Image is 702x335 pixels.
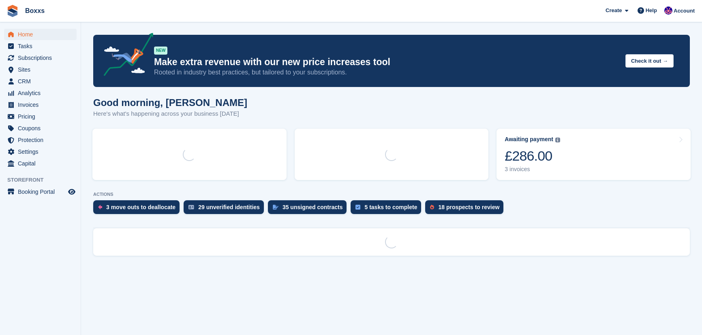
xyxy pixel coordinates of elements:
[364,204,417,210] div: 5 tasks to complete
[505,148,560,164] div: £286.00
[184,200,268,218] a: 29 unverified identities
[4,99,77,110] a: menu
[93,109,247,119] p: Here's what's happening across your business [DATE]
[4,76,77,87] a: menu
[154,47,167,55] div: NEW
[18,76,66,87] span: CRM
[625,54,674,68] button: Check it out →
[4,111,77,122] a: menu
[7,176,81,184] span: Storefront
[505,166,560,173] div: 3 invoices
[18,134,66,146] span: Protection
[198,204,260,210] div: 29 unverified identities
[4,123,77,134] a: menu
[4,52,77,64] a: menu
[4,87,77,99] a: menu
[22,4,48,17] a: Boxxs
[93,192,690,197] p: ACTIONS
[18,99,66,110] span: Invoices
[18,29,66,40] span: Home
[4,29,77,40] a: menu
[4,158,77,169] a: menu
[664,6,672,15] img: Jamie Malcolm
[98,205,102,210] img: move_outs_to_deallocate_icon-f764333ba52eb49d3ac5e1228854f67142a1ed5810a6f6cc68b1a99e826820c5.svg
[18,186,66,197] span: Booking Portal
[4,64,77,75] a: menu
[606,6,622,15] span: Create
[18,40,66,52] span: Tasks
[505,136,553,143] div: Awaiting payment
[4,40,77,52] a: menu
[188,205,194,210] img: verify_identity-adf6edd0f0f0b5bbfe63781bf79b02c33cf7c696d77639b501bdc392416b5a36.svg
[674,7,695,15] span: Account
[154,68,619,77] p: Rooted in industry best practices, but tailored to your subscriptions.
[154,56,619,68] p: Make extra revenue with our new price increases tool
[93,97,247,108] h1: Good morning, [PERSON_NAME]
[18,123,66,134] span: Coupons
[351,200,425,218] a: 5 tasks to complete
[273,205,278,210] img: contract_signature_icon-13c848040528278c33f63329250d36e43548de30e8caae1d1a13099fd9432cc5.svg
[18,64,66,75] span: Sites
[497,129,691,180] a: Awaiting payment £286.00 3 invoices
[97,33,154,79] img: price-adjustments-announcement-icon-8257ccfd72463d97f412b2fc003d46551f7dbcb40ab6d574587a9cd5c0d94...
[18,52,66,64] span: Subscriptions
[355,205,360,210] img: task-75834270c22a3079a89374b754ae025e5fb1db73e45f91037f5363f120a921f8.svg
[430,205,434,210] img: prospect-51fa495bee0391a8d652442698ab0144808aea92771e9ea1ae160a38d050c398.svg
[93,200,184,218] a: 3 move outs to deallocate
[18,158,66,169] span: Capital
[18,87,66,99] span: Analytics
[4,146,77,157] a: menu
[67,187,77,197] a: Preview store
[438,204,499,210] div: 18 prospects to review
[268,200,351,218] a: 35 unsigned contracts
[4,134,77,146] a: menu
[555,138,560,142] img: icon-info-grey-7440780725fd019a000dd9b08b2336e03edf1995a4989e88bcd33f0948082b44.svg
[6,5,19,17] img: stora-icon-8386f47178a22dfd0bd8f6a31ec36ba5ce8667c1dd55bd0f319d3a0aa187defe.svg
[4,186,77,197] a: menu
[106,204,175,210] div: 3 move outs to deallocate
[18,111,66,122] span: Pricing
[18,146,66,157] span: Settings
[646,6,657,15] span: Help
[425,200,507,218] a: 18 prospects to review
[283,204,343,210] div: 35 unsigned contracts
